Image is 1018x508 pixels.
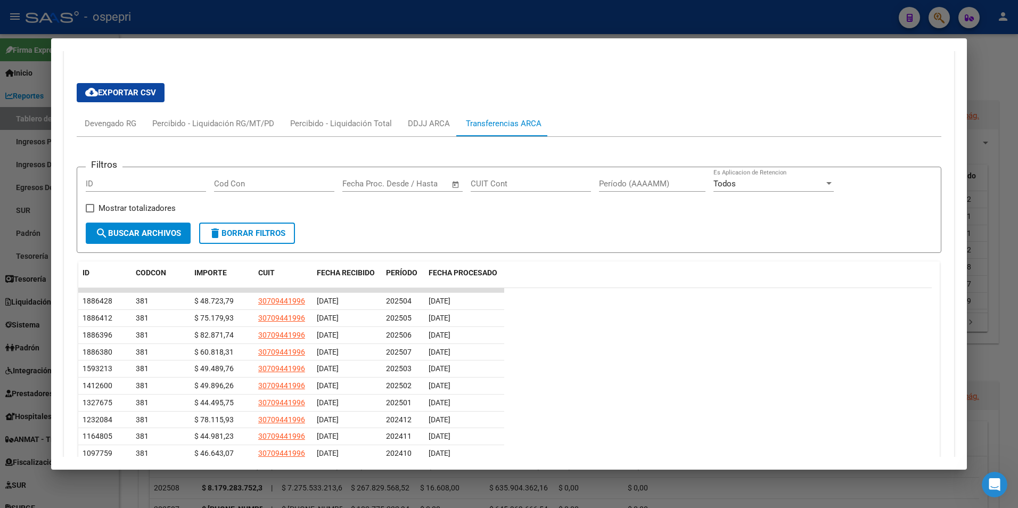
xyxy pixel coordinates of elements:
h3: Filtros [86,159,122,170]
span: [DATE] [317,348,339,356]
mat-icon: cloud_download [85,86,98,99]
span: 30709441996 [258,331,305,339]
span: 202504 [386,297,412,305]
span: [DATE] [429,449,450,457]
span: 1886396 [83,331,112,339]
span: 1886428 [83,297,112,305]
span: $ 75.179,93 [194,314,234,322]
span: 1097759 [83,449,112,457]
datatable-header-cell: ID [78,261,132,297]
span: 202411 [386,432,412,440]
span: 30709441996 [258,314,305,322]
span: Borrar Filtros [209,228,285,238]
span: Buscar Archivos [95,228,181,238]
span: $ 44.981,23 [194,432,234,440]
span: 202505 [386,314,412,322]
span: 202503 [386,364,412,373]
mat-icon: search [95,227,108,240]
span: 30709441996 [258,432,305,440]
datatable-header-cell: IMPORTE [190,261,254,297]
span: Exportar CSV [85,88,156,97]
div: Devengado RG [85,118,136,129]
span: 30709441996 [258,398,305,407]
span: 30709441996 [258,415,305,424]
input: Fecha inicio [342,179,385,189]
span: [DATE] [317,432,339,440]
span: 202507 [386,348,412,356]
button: Buscar Archivos [86,223,191,244]
span: [DATE] [429,415,450,424]
span: 30709441996 [258,297,305,305]
span: [DATE] [429,381,450,390]
input: Fecha fin [395,179,447,189]
span: 202410 [386,449,412,457]
span: 202502 [386,381,412,390]
span: [DATE] [317,381,339,390]
div: DDJJ ARCA [408,118,450,129]
span: $ 49.489,76 [194,364,234,373]
datatable-header-cell: PERÍODO [382,261,424,297]
span: 30709441996 [258,381,305,390]
span: FECHA RECIBIDO [317,268,375,277]
span: [DATE] [317,364,339,373]
span: 381 [136,314,149,322]
datatable-header-cell: CUIT [254,261,313,297]
span: Todos [713,179,736,189]
span: 381 [136,432,149,440]
span: 381 [136,348,149,356]
span: 381 [136,415,149,424]
span: 30709441996 [258,364,305,373]
span: 1412600 [83,381,112,390]
span: 1886412 [83,314,112,322]
span: 381 [136,398,149,407]
span: [DATE] [429,297,450,305]
span: Mostrar totalizadores [98,202,176,215]
span: 30709441996 [258,449,305,457]
span: [DATE] [429,398,450,407]
span: [DATE] [429,432,450,440]
button: Borrar Filtros [199,223,295,244]
datatable-header-cell: FECHA PROCESADO [424,261,504,297]
span: PERÍODO [386,268,417,277]
span: [DATE] [429,364,450,373]
datatable-header-cell: FECHA RECIBIDO [313,261,382,297]
span: [DATE] [317,297,339,305]
span: [DATE] [429,348,450,356]
span: ID [83,268,89,277]
button: Exportar CSV [77,83,165,102]
span: IMPORTE [194,268,227,277]
span: [DATE] [317,415,339,424]
span: [DATE] [317,314,339,322]
iframe: Intercom live chat [982,472,1007,497]
span: [DATE] [317,398,339,407]
span: 202506 [386,331,412,339]
span: [DATE] [317,449,339,457]
mat-icon: delete [209,227,221,240]
span: 381 [136,381,149,390]
datatable-header-cell: CODCON [132,261,169,297]
span: $ 49.896,26 [194,381,234,390]
div: Transferencias ARCA [466,118,541,129]
span: 381 [136,449,149,457]
span: $ 60.818,31 [194,348,234,356]
span: 1164805 [83,432,112,440]
span: 1593213 [83,364,112,373]
button: Open calendar [449,178,462,191]
span: [DATE] [429,331,450,339]
span: $ 46.643,07 [194,449,234,457]
div: Percibido - Liquidación RG/MT/PD [152,118,274,129]
span: $ 82.871,74 [194,331,234,339]
span: FECHA PROCESADO [429,268,497,277]
div: Percibido - Liquidación Total [290,118,392,129]
span: 381 [136,331,149,339]
span: 381 [136,297,149,305]
span: 30709441996 [258,348,305,356]
span: CUIT [258,268,275,277]
span: 1327675 [83,398,112,407]
span: $ 48.723,79 [194,297,234,305]
span: 202501 [386,398,412,407]
span: [DATE] [317,331,339,339]
span: [DATE] [429,314,450,322]
span: 1886380 [83,348,112,356]
span: $ 44.495,75 [194,398,234,407]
